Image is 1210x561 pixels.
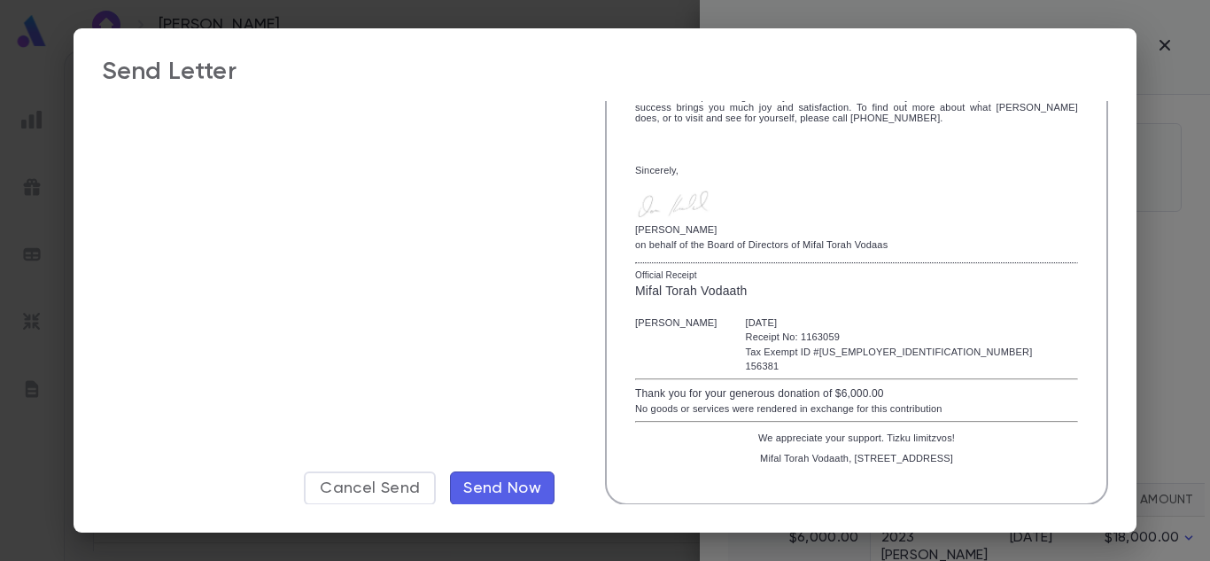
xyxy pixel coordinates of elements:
div: No goods or services were rendered in exchange for this contribution [635,401,1078,417]
button: Send Now [450,471,555,505]
div: [DATE] [746,316,1033,331]
button: Cancel Send [304,471,436,505]
div: 156381 [746,359,1033,374]
p: on behalf of the Board of Directors of Mifal Torah Vodaas [635,243,888,248]
div: Sincerely, [635,165,1078,175]
div: Mifal Torah Vodaath [635,282,1078,300]
img: Mifal Receipt Signature.jpg [635,186,712,218]
p: Mifal Torah Vodaath, [STREET_ADDRESS] [635,453,1078,464]
p: [PERSON_NAME] [635,228,888,233]
div: Receipt No: 1163059 [746,330,1033,345]
span: Cancel Send [320,479,420,498]
p: We appreciate your support. Tizku limitzvos! [635,432,1078,443]
div: Send Letter [102,57,237,87]
div: Tax Exempt ID #[US_EMPLOYER_IDENTIFICATION_NUMBER] [746,345,1033,360]
div: [PERSON_NAME] [635,316,717,331]
span: Send Now [463,479,541,498]
div: Thank you for your generous donation of $6,000.00 [635,386,1078,401]
div: Official Receipt [635,269,1078,282]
